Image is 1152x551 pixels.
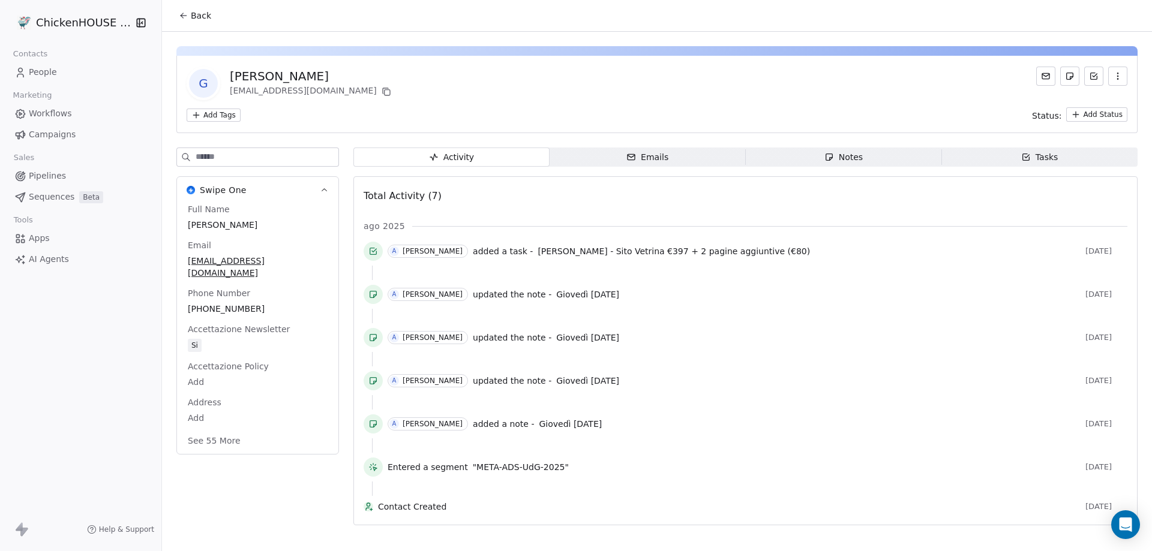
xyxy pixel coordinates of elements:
span: Address [185,396,224,408]
span: Beta [79,191,103,203]
div: [PERSON_NAME] [403,247,463,255]
div: Tasks [1021,151,1058,164]
button: Add Status [1066,107,1127,122]
a: Help & Support [87,525,154,534]
span: Campaigns [29,128,76,141]
span: [PERSON_NAME] - Sito Vetrina €397 + 2 pagine aggiuntive (€80) [538,246,810,256]
span: Accettazione Policy [185,360,271,372]
span: Swipe One [200,184,247,196]
span: Giovedì [DATE] [556,376,619,386]
a: Giovedì [DATE] [556,330,619,345]
span: [DATE] [1085,462,1127,472]
span: [DATE] [1085,246,1127,256]
img: Swipe One [187,186,195,194]
div: [PERSON_NAME] [403,420,463,428]
div: Si [191,339,198,351]
div: Emails [626,151,668,164]
span: AI Agents [29,253,69,266]
span: [DATE] [1085,419,1127,429]
span: Accettazione Newsletter [185,323,292,335]
a: SequencesBeta [10,187,152,207]
span: People [29,66,57,79]
div: Notes [824,151,863,164]
span: [DATE] [1085,502,1127,511]
span: added a task - [473,245,533,257]
a: Giovedì [DATE] [539,417,602,431]
span: [PERSON_NAME] [188,219,328,231]
div: Swipe OneSwipe One [177,203,338,454]
span: Workflows [29,107,72,120]
div: [PERSON_NAME] [230,68,394,85]
button: See 55 More [181,430,248,451]
span: Full Name [185,203,232,215]
a: Giovedì [DATE] [556,287,619,302]
span: Total Activity (7) [364,190,442,201]
div: [PERSON_NAME] [403,333,463,342]
a: Pipelines [10,166,152,186]
span: [PHONE_NUMBER] [188,303,328,315]
span: "META-ADS-UdG-2025" [473,461,569,473]
span: Giovedì [DATE] [539,419,602,429]
a: People [10,62,152,82]
span: Phone Number [185,287,253,299]
span: [EMAIL_ADDRESS][DOMAIN_NAME] [188,255,328,279]
button: ChickenHOUSE snc [14,13,128,33]
span: Apps [29,232,50,245]
div: A [392,419,397,429]
div: Open Intercom Messenger [1111,510,1140,539]
span: updated the note - [473,288,551,300]
span: Sales [8,149,40,167]
div: A [392,246,397,256]
span: Status: [1032,110,1061,122]
a: [PERSON_NAME] - Sito Vetrina €397 + 2 pagine aggiuntive (€80) [538,244,810,258]
span: G [189,69,218,98]
span: [DATE] [1085,376,1127,386]
span: Sequences [29,191,74,203]
span: Tools [8,211,38,229]
div: [PERSON_NAME] [403,377,463,385]
div: [PERSON_NAME] [403,290,463,299]
span: Email [185,239,214,251]
span: Contacts [8,45,53,63]
span: Marketing [8,86,57,104]
div: [EMAIL_ADDRESS][DOMAIN_NAME] [230,85,394,99]
div: A [392,290,397,299]
span: Add [188,376,328,388]
button: Swipe OneSwipe One [177,177,338,203]
span: updated the note - [473,375,551,387]
div: A [392,376,397,386]
span: Entered a segment [388,461,468,473]
span: added a note - [473,418,534,430]
span: Contact Created [378,501,1081,513]
span: Giovedì [DATE] [556,333,619,342]
a: Workflows [10,104,152,124]
a: Campaigns [10,125,152,144]
span: Help & Support [99,525,154,534]
span: Pipelines [29,170,66,182]
div: A [392,333,397,342]
a: Giovedì [DATE] [556,374,619,388]
span: ago 2025 [364,220,405,232]
span: ChickenHOUSE snc [36,15,132,31]
span: [DATE] [1085,290,1127,299]
span: Giovedì [DATE] [556,290,619,299]
img: 4.jpg [17,16,31,30]
a: AI Agents [10,249,152,269]
span: [DATE] [1085,333,1127,342]
span: Back [191,10,211,22]
span: Add [188,412,328,424]
button: Add Tags [187,109,241,122]
a: Apps [10,228,152,248]
button: Back [172,5,218,26]
span: updated the note - [473,332,551,344]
